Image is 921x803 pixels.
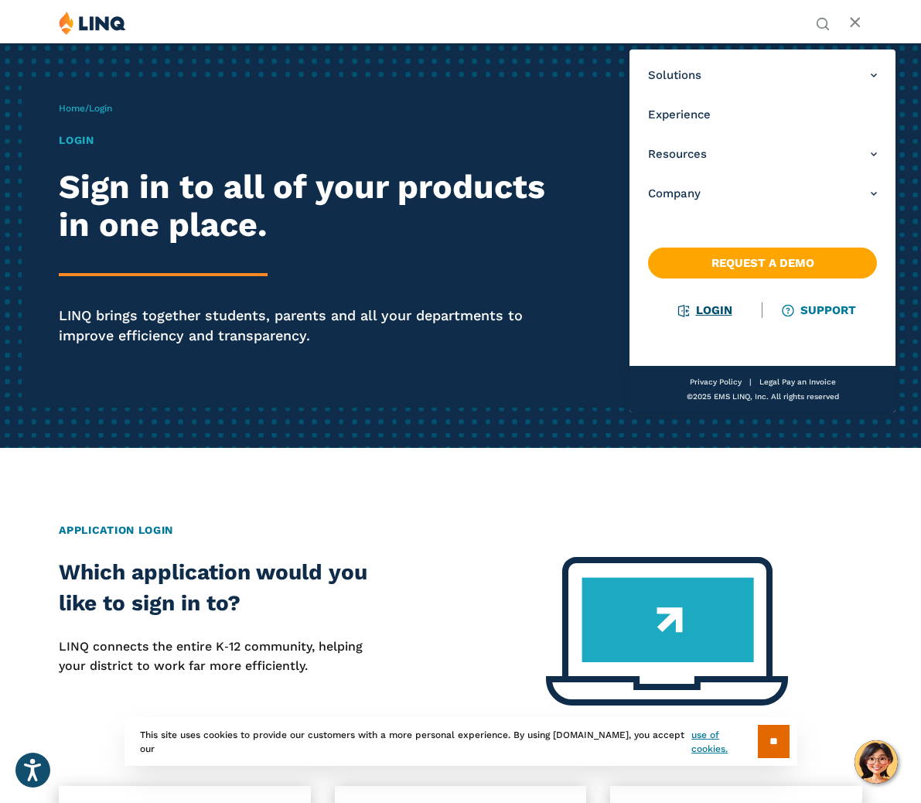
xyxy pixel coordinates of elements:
[678,303,732,317] a: Login
[59,103,85,114] a: Home
[854,740,898,784] button: Hello, have a question? Let’s chat.
[648,186,877,202] a: Company
[781,378,835,386] a: Pay an Invoice
[59,132,565,149] h1: Login
[59,637,380,675] p: LINQ connects the entire K‑12 community, helping your district to work far more efficiently.
[691,728,757,756] a: use of cookies.
[648,186,701,202] span: Company
[783,303,856,317] a: Support
[59,522,862,538] h2: Application Login
[686,392,838,401] span: ©2025 EMS LINQ, Inc. All rights reserved
[648,67,701,84] span: Solutions
[648,107,711,123] span: Experience
[59,11,126,35] img: LINQ | K‑12 Software
[629,50,895,412] nav: Primary Navigation
[648,67,877,84] a: Solutions
[816,11,830,29] nav: Utility Navigation
[59,557,380,619] h2: Which application would you like to sign in to?
[648,248,877,278] a: Request a Demo
[816,15,830,29] button: Open Search Bar
[89,103,112,114] span: Login
[849,15,862,32] button: Open Main Menu
[759,378,779,386] a: Legal
[648,146,877,162] a: Resources
[648,146,707,162] span: Resources
[689,378,741,386] a: Privacy Policy
[59,306,565,345] p: LINQ brings together students, parents and all your departments to improve efficiency and transpa...
[59,168,565,244] h2: Sign in to all of your products in one place.
[125,717,797,766] div: This site uses cookies to provide our customers with a more personal experience. By using [DOMAIN...
[648,107,877,123] a: Experience
[59,103,112,114] span: /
